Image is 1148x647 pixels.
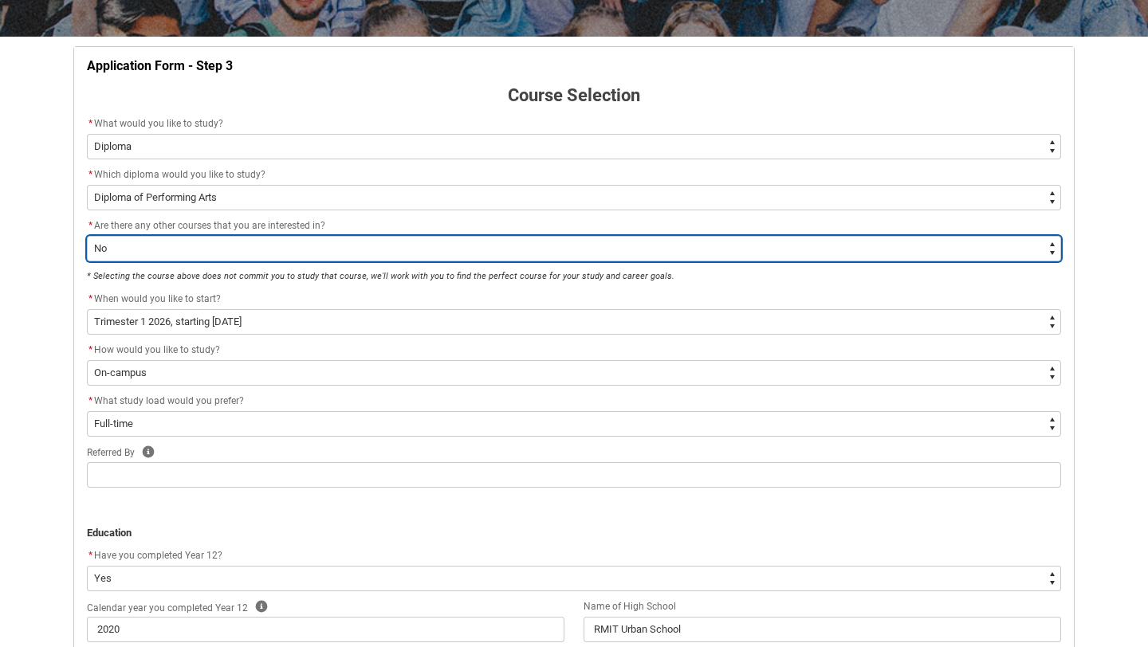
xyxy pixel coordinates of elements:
span: Name of High School [584,601,676,612]
abbr: required [88,344,92,355]
abbr: required [88,293,92,304]
span: Calendar year you completed Year 12 [87,602,248,614]
span: How would you like to study? [94,344,220,355]
span: Are there any other courses that you are interested in? [94,220,325,231]
span: When would you like to start? [94,293,221,304]
strong: Course Selection [508,85,640,105]
span: What would you like to study? [94,118,223,129]
span: Have you completed Year 12? [94,550,222,561]
span: Referred By [87,447,135,458]
abbr: required [88,169,92,180]
em: * Selecting the course above does not commit you to study that course, we'll work with you to fin... [87,271,674,281]
abbr: required [88,118,92,129]
abbr: required [88,220,92,231]
strong: Education [87,527,132,539]
span: Which diploma would you like to study? [94,169,265,180]
abbr: required [88,395,92,406]
abbr: required [88,550,92,561]
strong: Application Form - Step 3 [87,58,233,73]
span: What study load would you prefer? [94,395,244,406]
